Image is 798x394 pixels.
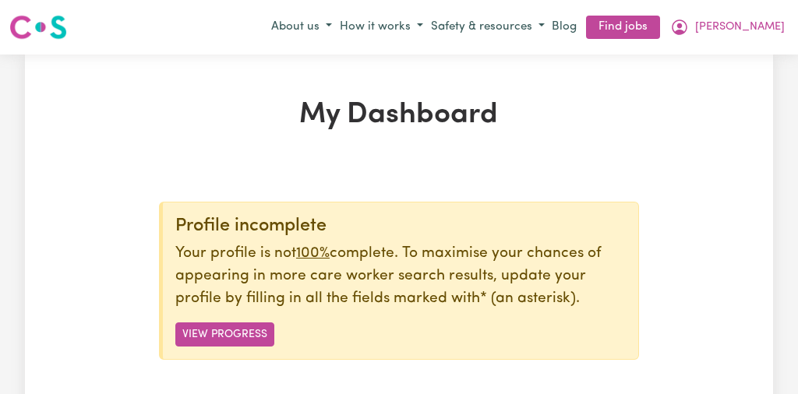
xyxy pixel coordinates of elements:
[666,14,789,40] button: My Account
[695,19,785,36] span: [PERSON_NAME]
[9,13,67,41] img: Careseekers logo
[159,98,639,133] h1: My Dashboard
[175,243,626,310] p: Your profile is not complete. To maximise your chances of appearing in more care worker search re...
[480,291,576,306] span: an asterisk
[267,15,336,40] button: About us
[296,246,330,261] u: 100%
[9,9,67,45] a: Careseekers logo
[549,16,580,40] a: Blog
[175,322,274,347] button: View Progress
[175,215,626,237] div: Profile incomplete
[336,15,427,40] button: How it works
[586,16,660,40] a: Find jobs
[427,15,549,40] button: Safety & resources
